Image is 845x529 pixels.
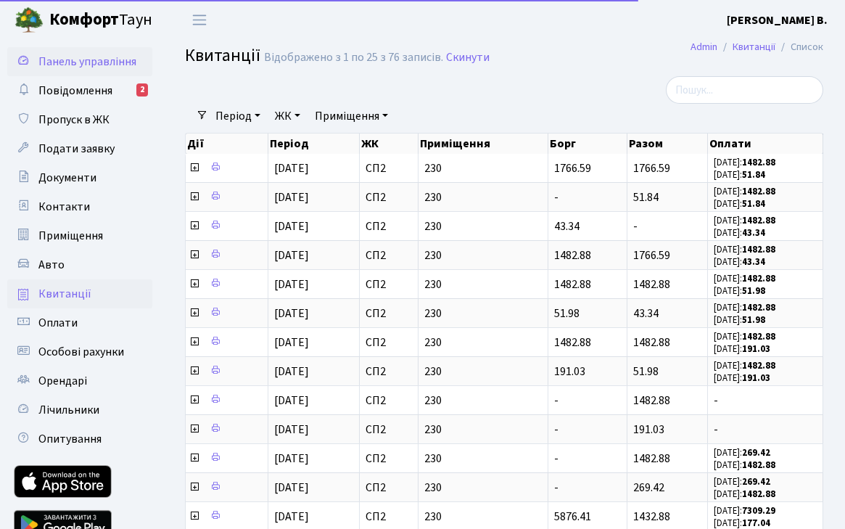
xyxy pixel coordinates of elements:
span: СП2 [366,308,412,319]
a: [PERSON_NAME] В. [727,12,828,29]
b: 1482.88 [742,359,775,372]
a: Квитанції [7,279,152,308]
span: 269.42 [633,480,664,496]
span: Подати заявку [38,141,115,157]
small: [DATE]: [714,243,775,256]
b: 51.84 [742,197,765,210]
a: Опитування [7,425,152,454]
b: 1482.88 [742,243,775,256]
a: Орендарі [7,366,152,395]
b: 51.84 [742,168,765,181]
span: - [554,480,558,496]
span: 230 [424,453,543,464]
small: [DATE]: [714,301,775,314]
li: Список [775,39,823,55]
button: Переключити навігацію [181,8,218,32]
span: - [714,424,817,435]
th: Борг [548,134,627,154]
span: - [554,189,558,205]
span: Повідомлення [38,83,112,99]
span: Пропуск в ЖК [38,112,110,128]
span: СП2 [366,395,412,406]
th: Дії [186,134,268,154]
b: 1482.88 [742,185,775,198]
span: Панель управління [38,54,136,70]
span: 230 [424,366,543,377]
b: 43.34 [742,255,765,268]
span: 51.84 [633,189,659,205]
span: 230 [424,395,543,406]
small: [DATE]: [714,284,765,298]
b: 43.34 [742,226,765,239]
span: Авто [38,257,65,273]
a: Авто [7,250,152,279]
small: [DATE]: [714,214,775,227]
a: Admin [691,39,717,54]
span: Контакти [38,199,90,215]
a: Період [210,104,266,128]
b: 191.03 [742,372,770,385]
span: СП2 [366,482,412,493]
th: ЖК [360,134,419,154]
div: Відображено з 1 по 25 з 76 записів. [264,51,443,65]
span: [DATE] [274,160,309,176]
small: [DATE]: [714,330,775,343]
b: 1482.88 [742,272,775,285]
span: 1482.88 [554,335,591,350]
b: [PERSON_NAME] В. [727,12,828,28]
b: 1482.88 [742,330,775,343]
nav: breadcrumb [669,32,845,62]
span: 1766.59 [633,160,670,176]
div: 2 [136,83,148,97]
small: [DATE]: [714,156,775,169]
span: 191.03 [633,422,664,438]
span: СП2 [366,250,412,261]
span: - [554,422,558,438]
a: Особові рахунки [7,337,152,366]
b: 51.98 [742,313,765,327]
span: - [714,395,817,406]
span: [DATE] [274,422,309,438]
span: 230 [424,424,543,435]
span: Опитування [38,431,102,447]
span: 1482.88 [633,276,670,292]
a: Документи [7,163,152,192]
span: Приміщення [38,228,103,244]
span: 1482.88 [633,451,670,467]
th: Оплати [708,134,823,154]
span: СП2 [366,424,412,435]
small: [DATE]: [714,197,765,210]
a: ЖК [269,104,306,128]
img: logo.png [15,6,44,35]
span: Лічильники [38,402,99,418]
span: [DATE] [274,509,309,525]
b: Комфорт [49,8,119,31]
small: [DATE]: [714,372,770,385]
b: 51.98 [742,284,765,298]
span: 1482.88 [633,393,670,409]
span: 230 [424,250,543,261]
span: Квитанції [38,286,91,302]
span: СП2 [366,279,412,290]
span: - [554,393,558,409]
th: Період [268,134,360,154]
a: Лічильники [7,395,152,425]
span: СП2 [366,163,412,174]
span: Оплати [38,315,78,331]
span: СП2 [366,337,412,348]
span: [DATE] [274,218,309,234]
span: СП2 [366,192,412,203]
span: СП2 [366,511,412,522]
a: Скинути [446,51,490,65]
th: Приміщення [419,134,549,154]
b: 1482.88 [742,488,775,501]
span: 1766.59 [633,247,670,263]
span: СП2 [366,366,412,377]
span: 230 [424,221,543,232]
span: Документи [38,170,96,186]
b: 191.03 [742,343,770,356]
span: 230 [424,192,543,203]
b: 269.42 [742,475,770,488]
b: 7309.29 [742,504,775,517]
span: 230 [424,482,543,493]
